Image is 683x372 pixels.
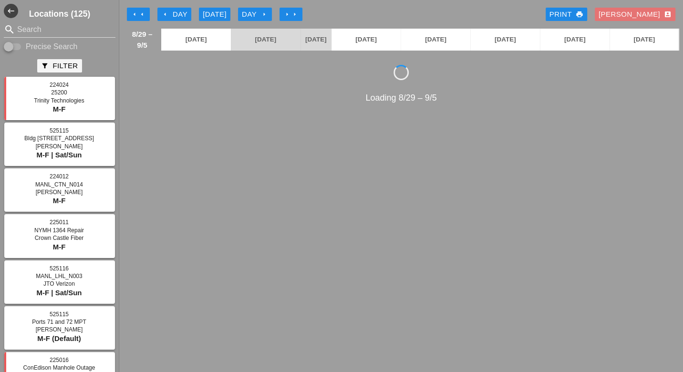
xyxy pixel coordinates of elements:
[24,135,94,142] span: Bldg [STREET_ADDRESS]
[50,127,69,134] span: 525115
[279,8,302,21] button: Move Ahead 1 Week
[199,8,230,21] button: [DATE]
[36,273,82,279] span: MANL_LHL_N003
[35,235,84,241] span: Crown Castle Fiber
[331,29,401,51] a: [DATE]
[53,243,66,251] span: M-F
[37,334,81,342] span: M-F (Default)
[595,8,675,21] button: [PERSON_NAME]
[51,89,67,96] span: 25200
[4,41,115,52] div: Enable Precise search to match search terms exactly.
[664,10,672,18] i: account_box
[50,265,69,272] span: 525116
[291,10,299,18] i: arrow_right
[36,151,82,159] span: M-F | Sat/Sun
[53,105,66,113] span: M-F
[36,189,83,196] span: [PERSON_NAME]
[4,24,15,35] i: search
[43,280,75,287] span: JTO Verizon
[36,326,83,333] span: [PERSON_NAME]
[300,29,331,51] a: [DATE]
[32,319,86,325] span: Ports 71 and 72 MPT
[231,29,300,51] a: [DATE]
[23,364,95,371] span: ConEdison Manhole Outage
[34,227,84,234] span: NYMH 1364 Repair
[283,10,291,18] i: arrow_right
[17,22,102,37] input: Search
[53,196,66,205] span: M-F
[35,181,83,188] span: MANL_CTN_N014
[50,219,69,226] span: 225011
[610,29,679,51] a: [DATE]
[36,143,83,150] span: [PERSON_NAME]
[50,82,69,88] span: 224024
[260,10,268,18] i: arrow_right
[127,8,150,21] button: Move Back 1 Week
[549,9,583,20] div: Print
[131,10,138,18] i: arrow_left
[161,10,169,18] i: arrow_left
[36,289,82,297] span: M-F | Sat/Sun
[41,61,78,72] div: Filter
[576,10,583,18] i: print
[203,9,227,20] div: [DATE]
[123,92,679,104] div: Loading 8/29 – 9/5
[599,9,672,20] div: [PERSON_NAME]
[161,29,231,51] a: [DATE]
[37,59,82,72] button: Filter
[238,8,272,21] button: Day
[401,29,470,51] a: [DATE]
[26,42,78,52] label: Precise Search
[242,9,268,20] div: Day
[34,97,84,104] span: Trinity Technologies
[138,10,146,18] i: arrow_left
[4,4,18,18] i: west
[128,29,156,51] span: 8/29 – 9/5
[546,8,587,21] a: Print
[470,29,540,51] a: [DATE]
[50,311,69,318] span: 525115
[4,4,18,18] button: Shrink Sidebar
[157,8,191,21] button: Day
[540,29,610,51] a: [DATE]
[161,9,187,20] div: Day
[50,357,69,363] span: 225016
[50,173,69,180] span: 224012
[41,62,49,70] i: filter_alt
